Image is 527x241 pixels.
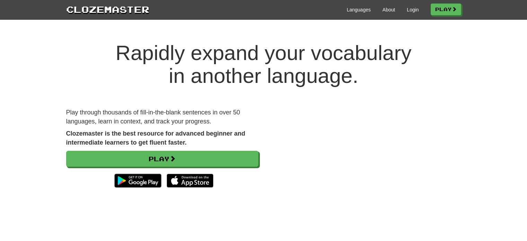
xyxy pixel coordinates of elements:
[66,108,258,126] p: Play through thousands of fill-in-the-blank sentences in over 50 languages, learn in context, and...
[347,6,371,13] a: Languages
[383,6,395,13] a: About
[407,6,419,13] a: Login
[66,151,258,167] a: Play
[431,3,461,15] a: Play
[66,130,245,146] strong: Clozemaster is the best resource for advanced beginner and intermediate learners to get fluent fa...
[167,174,213,188] img: Download_on_the_App_Store_Badge_US-UK_135x40-25178aeef6eb6b83b96f5f2d004eda3bffbb37122de64afbaef7...
[111,170,165,191] img: Get it on Google Play
[66,3,149,16] a: Clozemaster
